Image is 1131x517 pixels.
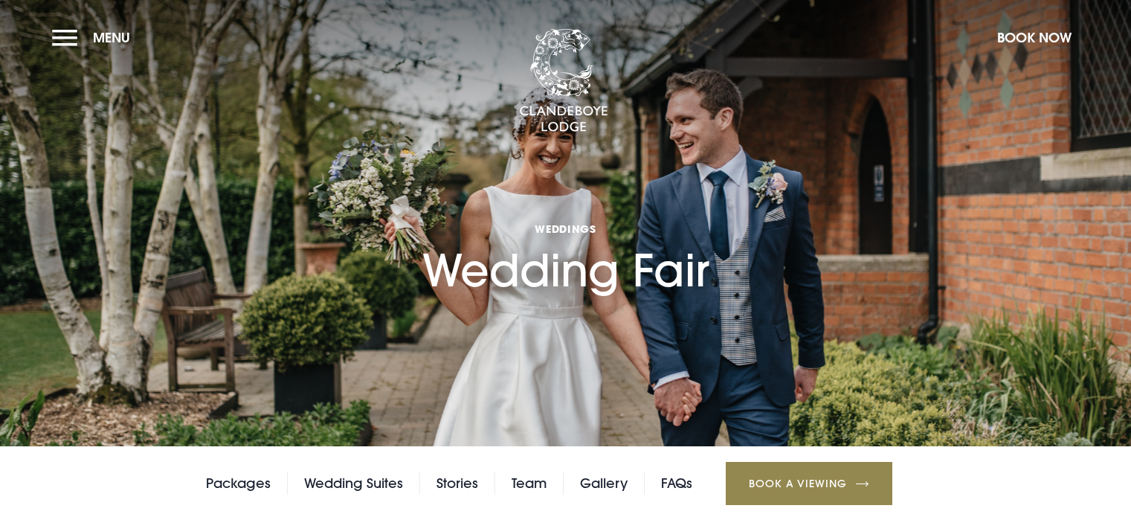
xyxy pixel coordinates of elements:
a: Book a Viewing [726,462,892,505]
a: Stories [436,472,478,495]
button: Menu [52,22,138,54]
a: Packages [206,472,271,495]
span: Menu [93,29,130,46]
a: FAQs [661,472,692,495]
a: Wedding Suites [304,472,403,495]
span: Weddings [422,222,709,236]
a: Team [512,472,547,495]
a: Gallery [580,472,628,495]
button: Book Now [990,22,1079,54]
img: Clandeboye Lodge [519,29,608,133]
h1: Wedding Fair [422,157,709,297]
